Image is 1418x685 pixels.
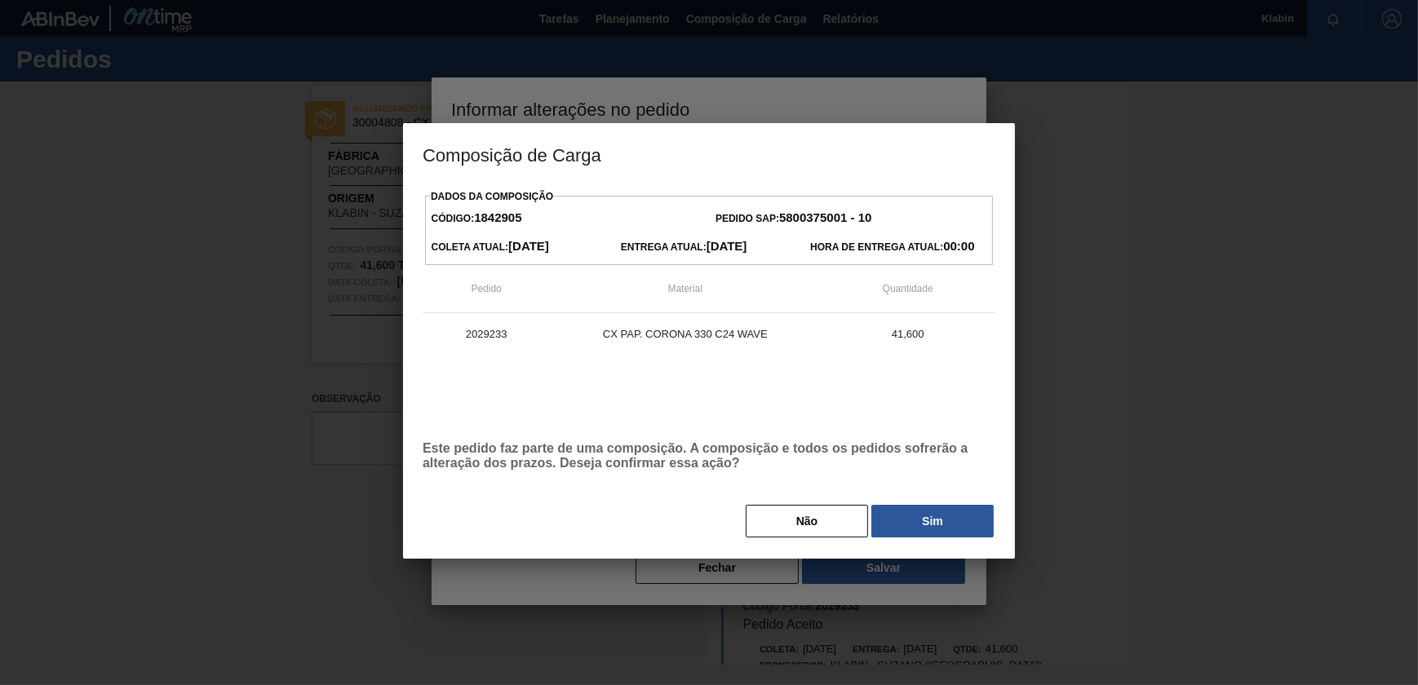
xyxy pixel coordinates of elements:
[810,241,974,253] span: Hora de Entrega Atual:
[668,283,703,294] span: Material
[432,241,549,253] span: Coleta Atual:
[883,283,933,294] span: Quantidade
[432,213,522,224] span: Código:
[474,210,521,224] strong: 1842905
[423,441,995,471] p: Este pedido faz parte de uma composição. A composição e todos os pedidos sofrerão a alteração dos...
[746,505,868,537] button: Não
[707,239,747,253] strong: [DATE]
[423,313,550,354] td: 2029233
[550,313,820,354] td: CX PAP. CORONA 330 C24 WAVE
[943,239,974,253] strong: 00:00
[471,283,501,294] span: Pedido
[621,241,747,253] span: Entrega Atual:
[820,313,995,354] td: 41,600
[508,239,549,253] strong: [DATE]
[779,210,871,224] strong: 5800375001 - 10
[431,191,553,202] label: Dados da Composição
[871,505,994,537] button: Sim
[403,123,1015,185] h3: Composição de Carga
[716,213,871,224] span: Pedido SAP:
